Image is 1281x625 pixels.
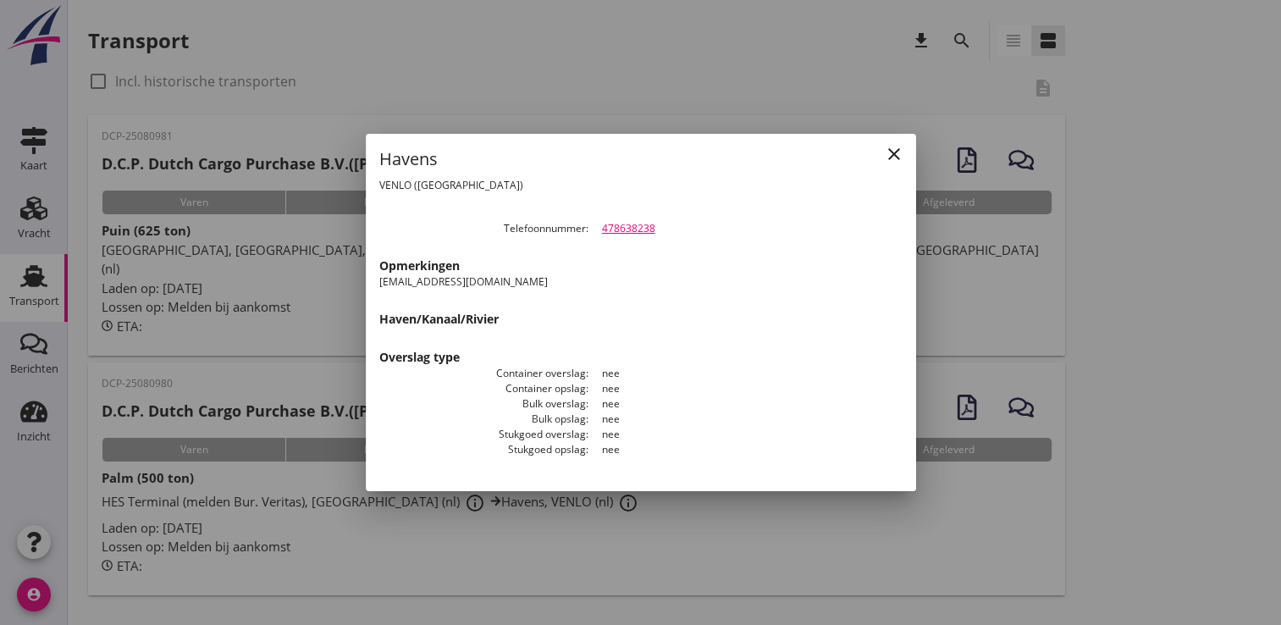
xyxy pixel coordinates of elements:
div: [EMAIL_ADDRESS][DOMAIN_NAME] [379,274,903,290]
h3: Haven/Kanaal/Rivier [379,310,903,328]
h1: Havens [379,147,641,170]
dd: nee [588,366,903,381]
dd: nee [588,412,903,427]
dt: Stukgoed opslag [379,442,588,457]
dt: Bulk opslag [379,412,588,427]
h3: Opmerkingen [379,257,903,274]
dd: nee [588,381,903,396]
i: close [884,144,904,164]
dd: nee [588,442,903,457]
dt: Telefoonnummer [379,221,588,236]
dt: Container opslag [379,381,588,396]
a: 478638238 [602,221,655,235]
dt: Container overslag [379,366,588,381]
dt: Bulk overslag [379,396,588,412]
dd: nee [588,427,903,442]
dd: nee [588,396,903,412]
h3: Overslag type [379,348,903,366]
h2: VENLO ([GEOGRAPHIC_DATA]) [379,179,641,192]
dt: Stukgoed overslag [379,427,588,442]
